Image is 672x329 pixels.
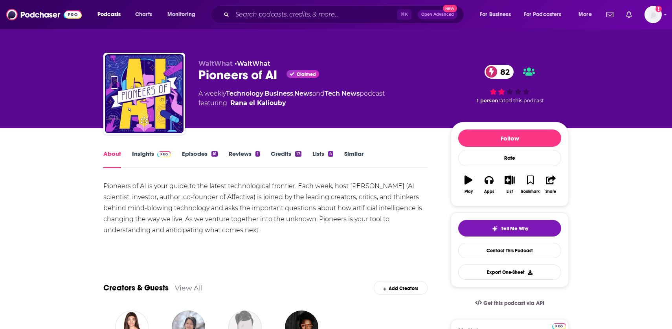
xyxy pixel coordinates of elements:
a: About [103,150,121,168]
div: Bookmark [521,189,540,194]
span: rated this podcast [498,98,544,104]
a: News [294,90,312,97]
a: Business [264,90,293,97]
span: ⌘ K [397,9,411,20]
div: A weekly podcast [198,89,385,108]
div: Share [545,189,556,194]
span: Charts [135,9,152,20]
span: • [235,60,270,67]
img: tell me why sparkle [492,225,498,232]
button: open menu [92,8,131,21]
span: For Business [480,9,511,20]
span: 1 person [477,98,498,104]
button: open menu [573,8,602,21]
a: InsightsPodchaser Pro [132,150,171,168]
div: 1 [255,151,259,157]
a: Show notifications dropdown [623,8,635,21]
img: User Profile [644,6,662,23]
a: Credits17 [271,150,301,168]
a: View All [175,284,203,292]
button: Apps [479,170,499,199]
div: 4 [328,151,333,157]
span: Logged in as inkhouseNYC [644,6,662,23]
a: Similar [344,150,364,168]
button: Export One-Sheet [458,264,561,280]
button: Bookmark [520,170,540,199]
svg: Add a profile image [655,6,662,12]
a: Tech News [325,90,360,97]
a: Creators & Guests [103,283,169,293]
button: open menu [162,8,206,21]
button: Play [458,170,479,199]
a: WaitWhat [237,60,270,67]
a: Rana el Kaliouby [230,98,286,108]
button: open menu [519,8,573,21]
span: Open Advanced [421,13,454,17]
div: Apps [484,189,494,194]
span: Get this podcast via API [483,300,544,307]
div: 17 [295,151,301,157]
a: Reviews1 [229,150,259,168]
span: , [293,90,294,97]
span: , [263,90,264,97]
button: Show profile menu [644,6,662,23]
div: Play [465,189,473,194]
a: Lists4 [312,150,333,168]
button: Share [541,170,561,199]
div: Add Creators [374,281,428,295]
img: Pioneers of AI [105,54,184,133]
a: Show notifications dropdown [603,8,617,21]
button: open menu [474,8,521,21]
a: Episodes61 [182,150,218,168]
div: Pioneers of AI is your guide to the latest technological frontier. Each week, host [PERSON_NAME] ... [103,181,428,236]
button: Open AdvancedNew [418,10,457,19]
div: 61 [211,151,218,157]
span: Podcasts [97,9,121,20]
button: Follow [458,129,561,147]
span: WaitWhat [198,60,233,67]
span: New [443,5,457,12]
div: 82 1 personrated this podcast [451,60,569,109]
img: Podchaser - Follow, Share and Rate Podcasts [6,7,82,22]
a: 82 [485,65,514,79]
span: featuring [198,98,385,108]
span: More [578,9,592,20]
img: Podchaser Pro [157,151,171,157]
span: 82 [492,65,514,79]
a: Get this podcast via API [469,294,551,313]
a: Charts [130,8,157,21]
span: For Podcasters [524,9,562,20]
input: Search podcasts, credits, & more... [232,8,397,21]
span: Monitoring [167,9,195,20]
button: List [499,170,520,199]
a: Technology [226,90,263,97]
div: List [507,189,513,194]
div: Search podcasts, credits, & more... [218,6,472,24]
button: tell me why sparkleTell Me Why [458,220,561,237]
span: Claimed [297,72,316,76]
span: Tell Me Why [501,225,528,232]
div: Rate [458,150,561,166]
span: and [312,90,325,97]
a: Contact This Podcast [458,243,561,258]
